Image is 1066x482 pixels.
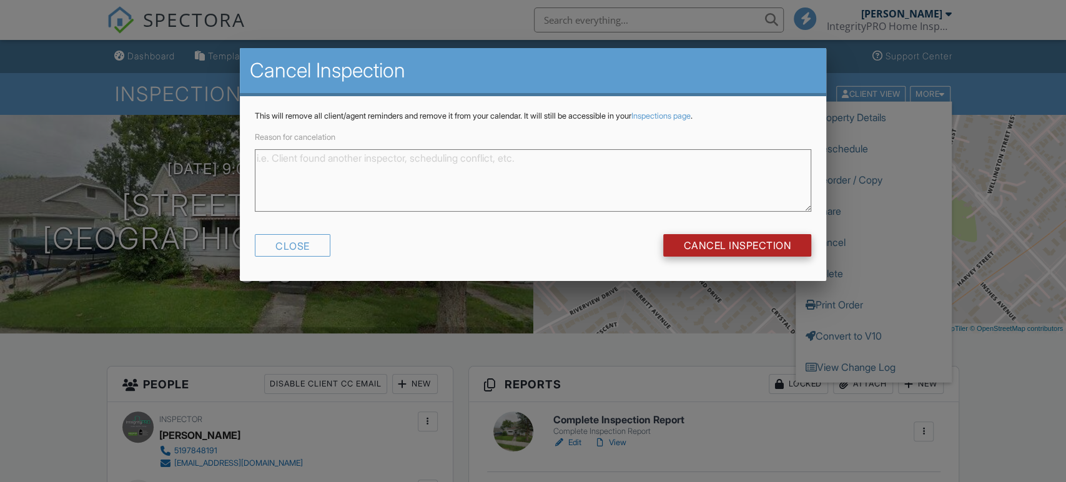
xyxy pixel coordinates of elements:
p: This will remove all client/agent reminders and remove it from your calendar. It will still be ac... [255,111,811,121]
input: Cancel Inspection [663,234,811,257]
div: Close [255,234,330,257]
a: Inspections page [631,111,691,120]
label: Reason for cancelation [255,132,335,142]
h2: Cancel Inspection [250,58,816,83]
